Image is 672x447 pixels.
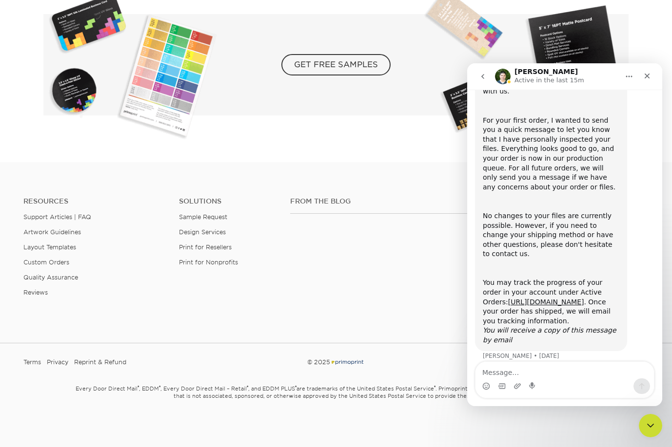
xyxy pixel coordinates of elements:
a: Print for Resellers [179,243,232,251]
sup: ® [295,385,296,390]
img: Primoprint [330,358,364,366]
a: Design Services [179,228,226,236]
a: Support Articles | FAQ [23,213,91,221]
a: Artwork Guidelines [23,228,81,236]
div: You may track the progress of your order in your account under Active Orders: . Once your order h... [16,215,152,281]
a: Sample Request [179,213,227,221]
small: Every Door Direct Mail , EDDM , Every Door Direct Mail – Retail , and EDDM PLUS are trademarks of... [51,381,621,424]
a: Reviews [23,289,48,296]
button: Gif picker [31,319,39,327]
iframe: Intercom live chat [639,414,662,437]
iframe: Intercom live chat [467,63,662,406]
i: You will receive a copy of this message by email [16,263,149,280]
h4: Solutions [179,197,276,205]
a: Custom Orders [23,259,69,266]
sup: ® [247,385,248,390]
textarea: Message… [8,298,187,315]
button: Send a message… [166,315,183,331]
h4: Resources [23,197,164,205]
div: No changes to your files are currently possible. However, if you need to change your shipping met... [16,148,152,196]
div: © 2025 [229,355,442,370]
button: Start recording [62,319,70,327]
a: [URL][DOMAIN_NAME] [41,235,117,242]
span: GET FREE SAMPLES [281,54,391,75]
sup: ® [138,385,139,390]
a: Terms [23,355,41,370]
a: Quality Assurance [23,274,78,281]
sup: ® [434,385,435,390]
div: [PERSON_NAME] • [DATE] [16,290,92,296]
h4: From the Blog [290,197,481,205]
button: Emoji picker [15,319,23,327]
a: Reprint & Refund [74,355,126,370]
a: Privacy [47,355,68,370]
a: Print for Nonprofits [179,259,238,266]
div: For your first order, I wanted to send you a quick message to let you know that I have personally... [16,53,152,129]
sup: ® [159,385,160,390]
a: Layout Templates [23,243,76,251]
a: GET FREE SAMPLES [43,14,629,115]
button: Upload attachment [46,319,54,327]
